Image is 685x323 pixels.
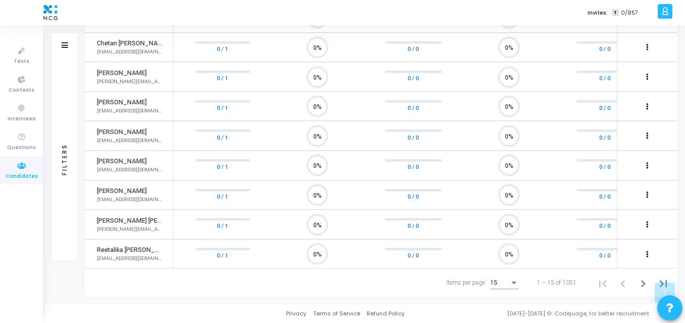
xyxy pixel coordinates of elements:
a: Privacy [286,309,306,318]
a: 0 / 1 [217,103,228,113]
a: 0 / 0 [408,191,419,202]
button: Next page [633,273,653,293]
div: [EMAIL_ADDRESS][DOMAIN_NAME] [97,255,163,263]
div: [EMAIL_ADDRESS][DOMAIN_NAME] [97,166,163,174]
a: Terms of Service [313,309,360,318]
a: 0 / 0 [408,44,419,54]
a: Chetan [PERSON_NAME] [97,39,163,48]
a: 0 / 0 [599,191,610,202]
a: 0 / 0 [408,103,419,113]
a: 0 / 0 [599,162,610,172]
span: 15 [490,279,497,286]
div: [EMAIL_ADDRESS][DOMAIN_NAME] [97,48,163,56]
div: [EMAIL_ADDRESS][DOMAIN_NAME] [97,196,163,204]
a: 0 / 0 [599,132,610,142]
a: 0 / 1 [217,191,228,202]
button: Previous page [613,273,633,293]
span: Candidates [6,172,38,181]
mat-select: Items per page: [490,280,519,287]
div: [PERSON_NAME][EMAIL_ADDRESS][DOMAIN_NAME] [97,78,163,86]
span: 0/857 [621,9,638,17]
a: 0 / 1 [217,162,228,172]
a: 0 / 1 [217,44,228,54]
a: [PERSON_NAME] [97,69,147,78]
div: [EMAIL_ADDRESS][DOMAIN_NAME] [97,107,163,115]
a: 0 / 0 [408,250,419,261]
a: 0 / 0 [599,221,610,231]
a: 0 / 0 [408,132,419,142]
span: Questions [7,144,36,152]
span: Contests [9,86,34,95]
a: [PERSON_NAME] [97,98,147,107]
a: 0 / 1 [217,250,228,261]
a: [PERSON_NAME] [PERSON_NAME] [97,216,163,226]
img: logo [41,3,60,23]
span: Tests [14,57,29,66]
a: 0 / 0 [599,250,610,261]
a: 0 / 0 [599,103,610,113]
span: T [612,9,618,17]
a: 0 / 1 [217,132,228,142]
a: Refund Policy [367,309,405,318]
div: Filters [60,104,69,215]
div: [PERSON_NAME][EMAIL_ADDRESS][PERSON_NAME][DOMAIN_NAME] [97,226,163,233]
a: [PERSON_NAME] [97,157,147,166]
a: Reetalika [PERSON_NAME] [97,245,163,255]
span: Interviews [8,115,36,123]
div: [EMAIL_ADDRESS][DOMAIN_NAME] [97,137,163,145]
button: Last page [653,273,673,293]
div: Items per page: [446,278,486,287]
button: First page [593,273,613,293]
a: 0 / 1 [217,221,228,231]
div: 1 – 15 of 1051 [537,278,577,287]
div: [DATE]-[DATE] © Codejudge, for better recruitment. [405,309,672,318]
a: 0 / 0 [599,44,610,54]
a: [PERSON_NAME] [97,127,147,137]
a: 0 / 0 [408,221,419,231]
a: 0 / 0 [599,73,610,83]
a: 0 / 0 [408,162,419,172]
label: Invites: [588,9,608,17]
a: 0 / 1 [217,73,228,83]
a: 0 / 0 [408,73,419,83]
a: [PERSON_NAME] [97,186,147,196]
